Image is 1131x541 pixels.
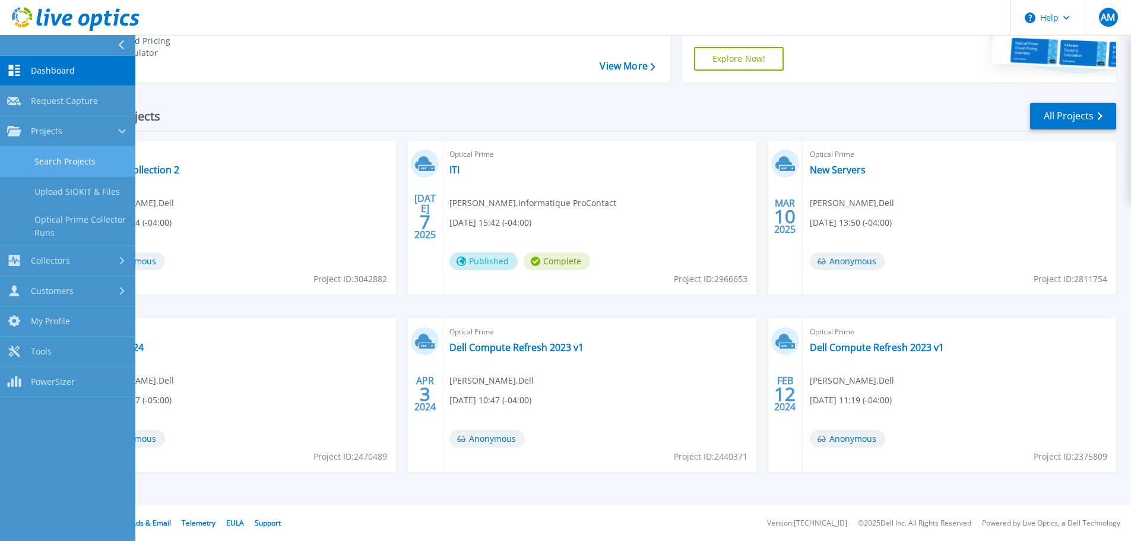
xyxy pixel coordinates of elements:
[84,32,217,62] a: Cloud Pricing Calculator
[674,450,747,463] span: Project ID: 2440371
[810,394,892,407] span: [DATE] 11:19 (-04:00)
[90,325,389,338] span: Optical Prime
[449,252,518,270] span: Published
[449,325,749,338] span: Optical Prime
[524,252,590,270] span: Complete
[810,374,894,387] span: [PERSON_NAME] , Dell
[90,148,389,161] span: Optical Prime
[31,65,75,76] span: Dashboard
[420,217,430,227] span: 7
[1034,450,1107,463] span: Project ID: 2375809
[674,273,747,286] span: Project ID: 2966653
[313,273,387,286] span: Project ID: 3042882
[31,255,70,266] span: Collectors
[810,164,866,176] a: New Servers
[810,252,885,270] span: Anonymous
[90,341,144,353] a: TBDHU2024
[600,61,655,72] a: View More
[982,520,1120,527] li: Powered by Live Optics, a Dell Technology
[31,377,75,387] span: PowerSizer
[1034,273,1107,286] span: Project ID: 2811754
[774,389,796,399] span: 12
[449,394,531,407] span: [DATE] 10:47 (-04:00)
[858,520,971,527] li: © 2025 Dell Inc. All Rights Reserved
[449,216,531,229] span: [DATE] 15:42 (-04:00)
[255,518,281,528] a: Support
[131,518,171,528] a: Ads & Email
[1101,12,1115,22] span: AM
[449,148,749,161] span: Optical Prime
[116,35,211,59] div: Cloud Pricing Calculator
[810,216,892,229] span: [DATE] 13:50 (-04:00)
[182,518,216,528] a: Telemetry
[31,286,74,296] span: Customers
[449,430,525,448] span: Anonymous
[31,96,98,106] span: Request Capture
[31,316,70,327] span: My Profile
[810,148,1109,161] span: Optical Prime
[810,197,894,210] span: [PERSON_NAME] , Dell
[449,374,534,387] span: [PERSON_NAME] , Dell
[31,346,52,357] span: Tools
[694,47,784,71] a: Explore Now!
[774,372,796,416] div: FEB 2024
[226,518,244,528] a: EULA
[313,450,387,463] span: Project ID: 2470489
[1030,103,1116,129] a: All Projects
[810,325,1109,338] span: Optical Prime
[420,389,430,399] span: 3
[449,164,460,176] a: ITI
[414,195,436,238] div: [DATE] 2025
[810,430,885,448] span: Anonymous
[810,341,944,353] a: Dell Compute Refresh 2023 v1
[31,126,62,137] span: Projects
[449,341,584,353] a: Dell Compute Refresh 2023 v1
[449,197,616,210] span: [PERSON_NAME] , Informatique ProContact
[414,372,436,416] div: APR 2024
[767,520,847,527] li: Version: [TECHNICAL_ID]
[774,211,796,222] span: 10
[774,195,796,238] div: MAR 2025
